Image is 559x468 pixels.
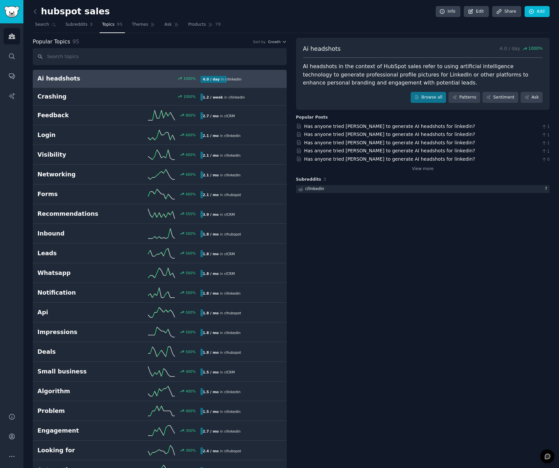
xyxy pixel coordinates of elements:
[203,95,223,99] b: 1.2 / week
[33,342,287,362] a: Deals500%1.8 / moin r/hubspot
[37,407,119,415] h2: Problem
[200,368,237,375] div: in
[203,331,219,335] b: 1.8 / mo
[200,388,243,395] div: in
[224,114,235,118] span: r/ CRM
[33,421,287,441] a: Engagement350%2.7 / moin r/linkedin
[200,76,244,83] div: in
[186,448,196,453] div: 300 %
[215,22,221,28] span: 78
[200,408,243,415] div: in
[33,263,287,283] a: Whatsapp500%1.8 / moin r/CRM
[411,92,446,103] a: Browse all
[37,151,119,159] h2: Visibility
[492,6,521,17] a: Share
[33,441,287,460] a: Looking for300%2.4 / moin r/hubspot
[200,270,237,277] div: in
[33,88,287,106] a: Crashing1000%1.2 / weekin r/linkedin
[186,152,196,157] div: 600 %
[224,390,241,394] span: r/ linkedin
[183,94,196,99] div: 1000 %
[203,232,219,236] b: 1.8 / mo
[305,186,324,192] div: r/ linkedin
[186,113,196,118] div: 800 %
[37,190,119,198] h2: Forms
[37,210,119,218] h2: Recommendations
[37,74,119,83] h2: Ai headshots
[37,111,119,120] h2: Feedback
[224,173,241,177] span: r/ linkedin
[203,252,219,256] b: 1.8 / mo
[224,272,235,276] span: r/ CRM
[304,140,475,145] a: Has anyone tried [PERSON_NAME] to generate AI headshots for linkedin?
[33,48,287,65] input: Search topics
[224,410,241,414] span: r/ linkedin
[102,22,114,28] span: Topics
[200,132,243,139] div: in
[323,177,326,182] span: 3
[33,322,287,342] a: Impressions500%1.8 / moin r/linkedin
[203,449,219,453] b: 2.4 / mo
[203,212,219,216] b: 3.9 / mo
[183,76,196,81] div: 1000 %
[224,350,241,354] span: r/ hubspot
[304,148,475,153] a: Has anyone tried [PERSON_NAME] to generate AI headshots for linkedin?
[203,429,219,433] b: 2.7 / mo
[304,124,475,129] a: Has anyone tried [PERSON_NAME] to generate AI headshots for linkedin?
[186,231,196,236] div: 500 %
[303,62,543,87] div: AI headshots in the context of HubSpot sales refer to using artificial intelligence technology to...
[200,171,243,178] div: in
[186,211,196,216] div: 550 %
[164,22,172,28] span: Ask
[203,114,219,118] b: 2.7 / mo
[37,170,119,179] h2: Networking
[33,303,287,322] a: Api500%1.8 / moin r/hubspot
[37,348,119,356] h2: Deals
[33,125,287,145] a: Login600%2.1 / moin r/linkedin
[186,330,196,334] div: 500 %
[541,140,550,146] span: 1
[203,390,219,394] b: 1.5 / mo
[186,19,223,33] a: Products78
[186,409,196,413] div: 400 %
[224,311,241,315] span: r/ hubspot
[464,6,489,17] a: Edit
[33,381,287,401] a: Algorithm400%1.5 / moin r/linkedin
[224,193,241,197] span: r/ hubspot
[186,172,196,177] div: 600 %
[224,232,241,236] span: r/ hubspot
[200,191,244,198] div: in
[33,283,287,303] a: Notification500%1.8 / moin r/linkedin
[412,166,434,172] a: View more
[296,115,328,121] div: Popular Posts
[303,45,341,53] span: Ai headshots
[35,22,49,28] span: Search
[33,70,287,88] a: Ai headshots1000%4.0 / dayin r/linkedin
[528,46,543,52] span: 1000 %
[304,132,475,137] a: Has anyone tried [PERSON_NAME] to generate AI headshots for linkedin?
[4,6,19,18] img: GummySearch logo
[500,45,543,53] p: 4.0 / day
[203,134,219,138] b: 2.1 / mo
[203,153,219,157] b: 2.1 / mo
[224,370,235,374] span: r/ CRM
[33,224,287,244] a: Inbound500%1.8 / moin r/hubspot
[203,77,220,81] b: 4.0 / day
[200,349,244,356] div: in
[224,252,235,256] span: r/ CRM
[224,429,241,433] span: r/ linkedin
[37,387,119,396] h2: Algorithm
[186,369,196,374] div: 400 %
[37,229,119,238] h2: Inbound
[130,19,158,33] a: Themes
[33,362,287,381] a: Small business400%1.5 / moin r/CRM
[541,124,550,130] span: 1
[200,447,244,454] div: in
[186,192,196,196] div: 600 %
[224,449,241,453] span: r/ hubspot
[482,92,518,103] a: Sentiment
[37,269,119,277] h2: Whatsapp
[224,291,241,295] span: r/ linkedin
[203,193,219,197] b: 2.1 / mo
[37,131,119,139] h2: Login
